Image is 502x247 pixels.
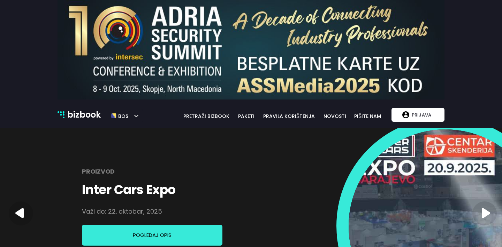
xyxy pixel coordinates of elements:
a: pravila korištenja [259,112,319,120]
img: bos [111,110,116,122]
h2: Proizvod [82,165,115,178]
p: Prijava [409,108,434,121]
button: Prijava [391,108,444,122]
p: bizbook [67,108,101,121]
button: Pogledaj opis [82,225,222,246]
img: account logo [402,111,409,118]
a: paketi [234,112,259,120]
a: novosti [319,112,350,120]
h1: Inter Cars Expo [82,182,176,198]
a: pišite nam [350,112,385,120]
img: bizbook [58,111,64,118]
a: pretraži bizbook [179,112,234,120]
h5: bos [116,110,128,119]
p: Važi do: 22. oktobar, 2025 [82,205,162,218]
a: bizbook [58,108,101,121]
